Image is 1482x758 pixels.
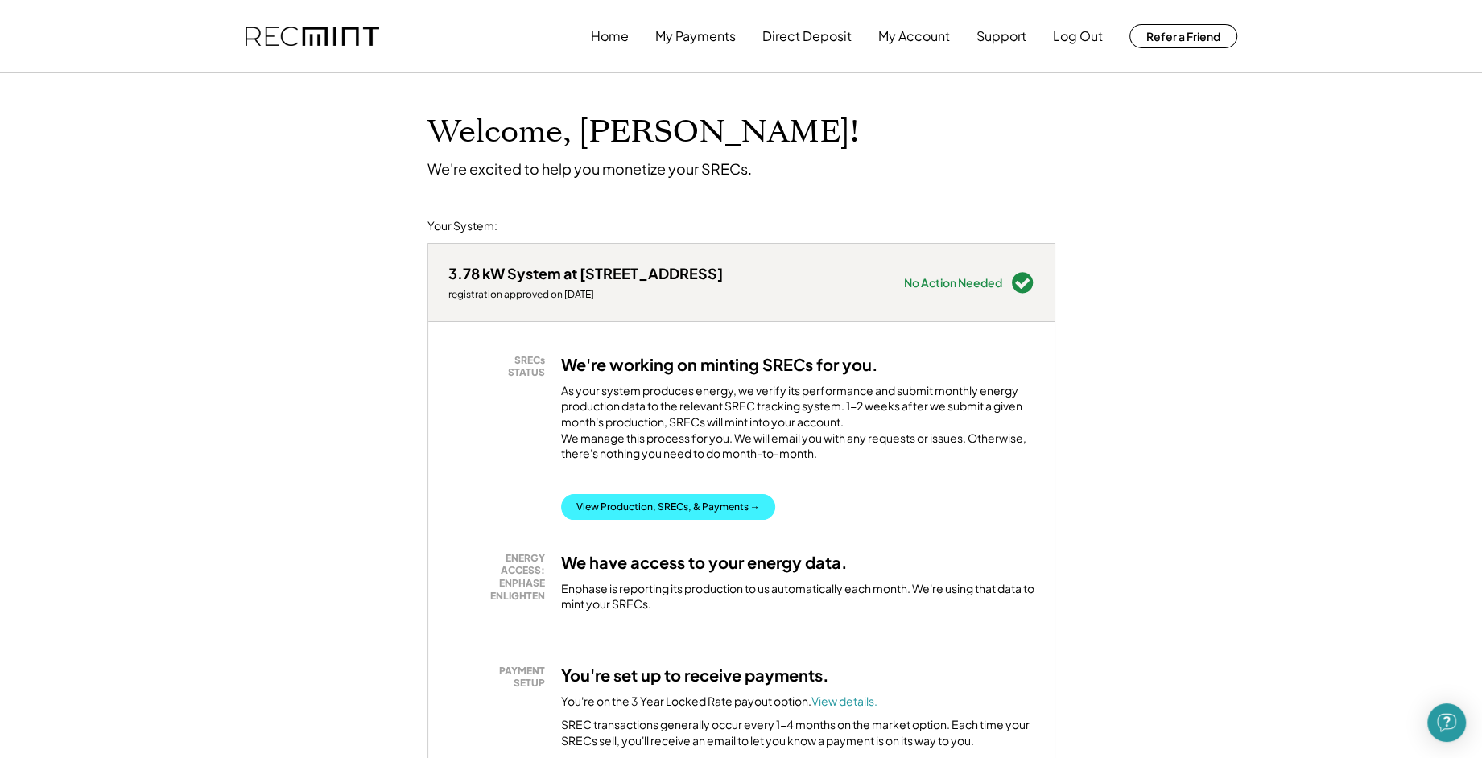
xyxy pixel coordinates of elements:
button: Direct Deposit [762,20,852,52]
div: As your system produces energy, we verify its performance and submit monthly energy production da... [561,383,1034,470]
div: No Action Needed [904,277,1002,288]
button: Refer a Friend [1129,24,1237,48]
button: Support [976,20,1026,52]
div: 3.78 kW System at [STREET_ADDRESS] [448,264,723,282]
div: Enphase is reporting its production to us automatically each month. We're using that data to mint... [561,581,1034,612]
h3: You're set up to receive payments. [561,665,829,686]
a: View details. [811,694,877,708]
div: registration approved on [DATE] [448,288,723,301]
div: We're excited to help you monetize your SRECs. [427,159,752,178]
div: SRECs STATUS [456,354,545,379]
div: You're on the 3 Year Locked Rate payout option. [561,694,877,710]
div: Open Intercom Messenger [1427,703,1466,742]
div: SREC transactions generally occur every 1-4 months on the market option. Each time your SRECs sel... [561,717,1034,748]
h1: Welcome, [PERSON_NAME]! [427,113,859,151]
button: Home [591,20,629,52]
h3: We're working on minting SRECs for you. [561,354,878,375]
button: My Payments [655,20,736,52]
button: View Production, SRECs, & Payments → [561,494,775,520]
h3: We have access to your energy data. [561,552,848,573]
button: Log Out [1053,20,1103,52]
img: recmint-logotype%403x.png [246,27,379,47]
div: PAYMENT SETUP [456,665,545,690]
button: My Account [878,20,950,52]
div: ENERGY ACCESS: ENPHASE ENLIGHTEN [456,552,545,602]
div: Your System: [427,218,497,234]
